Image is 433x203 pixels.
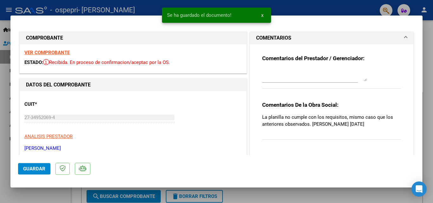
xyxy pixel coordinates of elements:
[24,145,242,152] p: [PERSON_NAME]
[256,10,268,21] button: x
[23,166,45,172] span: Guardar
[250,32,413,44] mat-expansion-panel-header: COMENTARIOS
[26,82,91,88] strong: DATOS DEL COMPROBANTE
[18,163,50,174] button: Guardar
[24,50,70,55] a: VER COMPROBANTE
[262,55,365,61] strong: Comentarios del Prestador / Gerenciador:
[24,60,43,65] span: ESTADO:
[256,34,291,42] h1: COMENTARIOS
[24,134,73,139] span: ANALISIS PRESTADOR
[43,60,170,65] span: Recibida. En proceso de confirmacion/aceptac por la OS.
[262,102,339,108] strong: Comentarios De la Obra Social:
[167,12,231,18] span: Se ha guardado el documento!
[24,101,90,108] p: CUIT
[261,12,263,18] span: x
[262,114,401,128] p: La planilla no cumple con los requisitos, mismo caso que los anteriores observados. [PERSON_NAME]...
[250,44,413,156] div: COMENTARIOS
[26,35,63,41] strong: COMPROBANTE
[411,181,427,197] div: Open Intercom Messenger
